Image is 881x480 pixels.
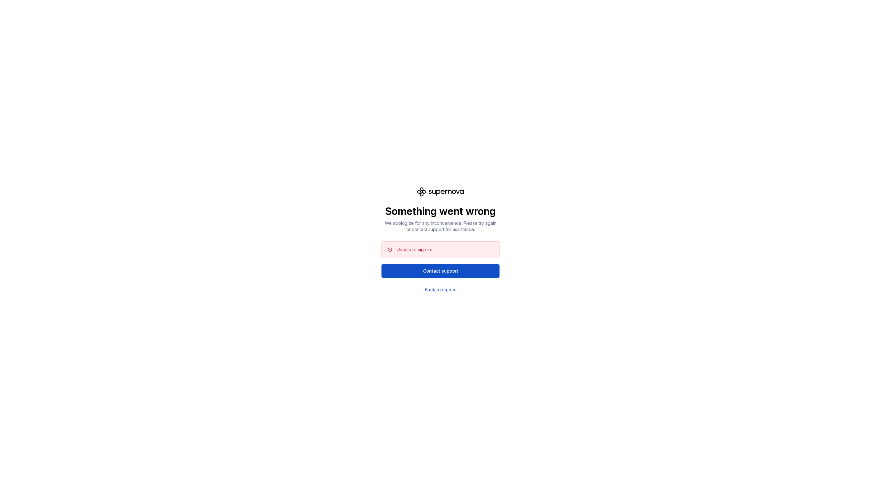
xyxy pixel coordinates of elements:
[397,247,432,253] div: Unable to sign in.
[381,205,500,218] p: Something went wrong
[425,287,457,293] a: Back to sign in
[381,264,500,278] button: Contact support
[423,268,458,274] span: Contact support
[381,220,500,233] p: We apologize for any inconvenience. Please try again or contact support for assistance.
